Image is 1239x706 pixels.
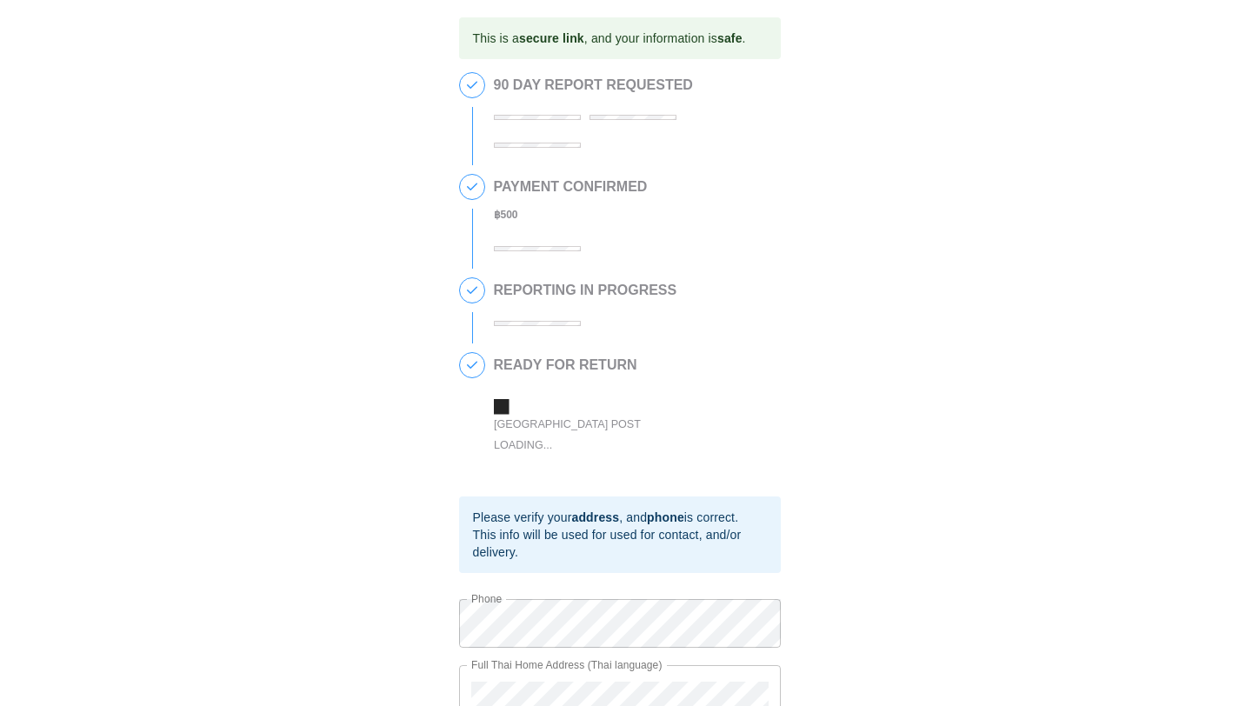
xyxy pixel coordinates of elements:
[473,23,746,54] div: This is a , and your information is .
[494,414,676,455] div: [GEOGRAPHIC_DATA] Post Loading...
[460,353,484,377] span: 4
[494,209,518,221] b: ฿ 500
[494,283,677,298] h2: REPORTING IN PROGRESS
[494,77,772,93] h2: 90 DAY REPORT REQUESTED
[494,357,755,373] h2: READY FOR RETURN
[647,510,684,524] b: phone
[473,526,767,561] div: This info will be used for used for contact, and/or delivery.
[571,510,619,524] b: address
[460,73,484,97] span: 1
[519,31,584,45] b: secure link
[717,31,743,45] b: safe
[473,509,767,526] div: Please verify your , and is correct.
[460,175,484,199] span: 2
[460,278,484,303] span: 3
[494,179,648,195] h2: PAYMENT CONFIRMED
